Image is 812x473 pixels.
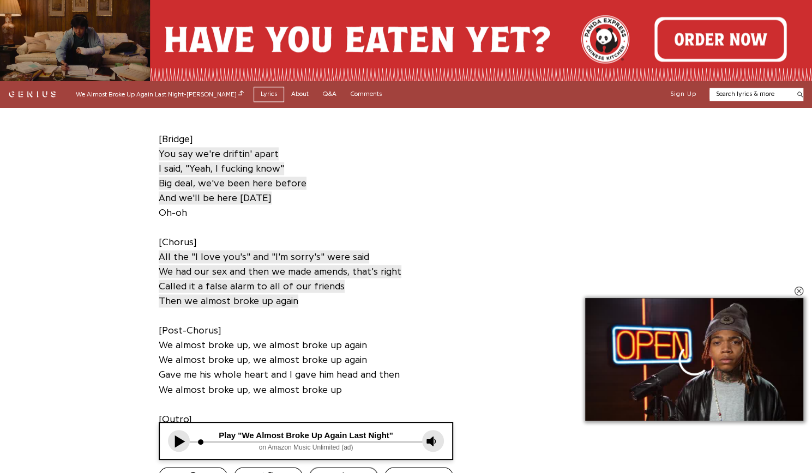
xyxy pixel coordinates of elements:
[159,249,401,278] a: All the "I love you's" and "I'm sorry's" were saidWe had our sex and then we made amends, that's ...
[254,87,284,101] a: Lyrics
[284,87,316,101] a: About
[316,87,344,101] a: Q&A
[670,90,696,99] button: Sign Up
[159,250,401,278] span: All the "I love you's" and "I'm sorry's" were said We had our sex and then we made amends, that's...
[159,147,306,204] span: You say we're driftin' apart I said, "Yeah, I fucking know" Big deal, we've been here before And ...
[159,280,345,293] span: Called it a false alarm to all of our friends
[160,423,452,459] iframe: Tonefuse player
[490,218,654,354] iframe: Advertisement
[159,294,298,307] span: Then we almost broke up again
[159,293,298,308] a: Then we almost broke up again
[159,132,453,441] div: [Bridge] Oh-oh [Chorus] [Post-Chorus] We almost broke up, we almost broke up again We almost brok...
[344,87,389,101] a: Comments
[159,278,345,293] a: Called it a false alarm to all of our friends
[76,89,244,99] div: We Almost Broke Up Again Last Night - [PERSON_NAME]
[159,146,306,205] a: You say we're driftin' apartI said, "Yeah, I fucking know"Big deal, we've been here beforeAnd we'...
[709,89,791,99] input: Search lyrics & more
